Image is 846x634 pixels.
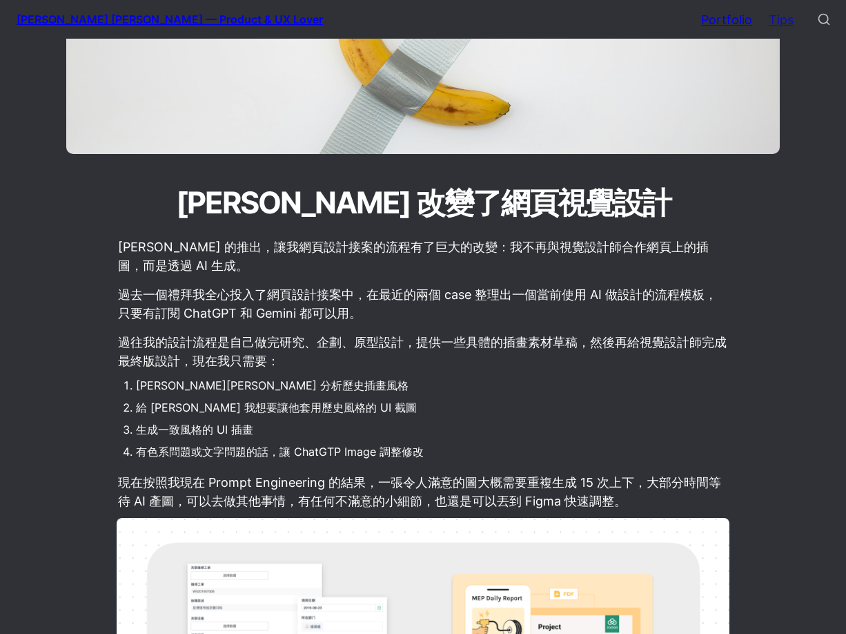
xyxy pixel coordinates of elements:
li: 生成一致風格的 UI 插畫 [136,419,729,440]
p: [PERSON_NAME] 的推出，讓我網頁設計接案的流程有了巨大的改變：我不再與視覺設計師合作網頁上的插圖，而是透過 AI 生成。 [117,236,729,277]
li: 有色系問題或文字問題的話，讓 ChatGTP Image 調整修改 [136,441,729,462]
p: 現在按照我現在 Prompt Engineering 的結果，一張令人滿意的圖大概需要重複生成 15 次上下，大部分時間等待 AI 產圖，可以去做其他事情，有任何不滿意的小細節，也還是可以丟到 ... [117,471,729,512]
p: 過去一個禮拜我全心投入了網頁設計接案中，在最近的兩個 case 整理出一個當前使用 AI 做設計的流程模板，只要有訂閱 ChatGPT 和 Gemini 都可以用。 [117,283,729,325]
li: [PERSON_NAME][PERSON_NAME] 分析歷史插畫風格 [136,375,729,396]
p: 過往我的設計流程是自己做完研究、企劃、原型設計，提供一些具體的插畫素材草稿，然後再給視覺設計師完成最終版設計，現在我只需要： [117,331,729,372]
li: 給 [PERSON_NAME] 我想要讓他套用歷史風格的 UI 截圖 [136,397,729,418]
h1: [PERSON_NAME] 改變了網頁視覺設計 [66,179,780,227]
span: [PERSON_NAME] [PERSON_NAME] — Product & UX Lover [17,12,323,26]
